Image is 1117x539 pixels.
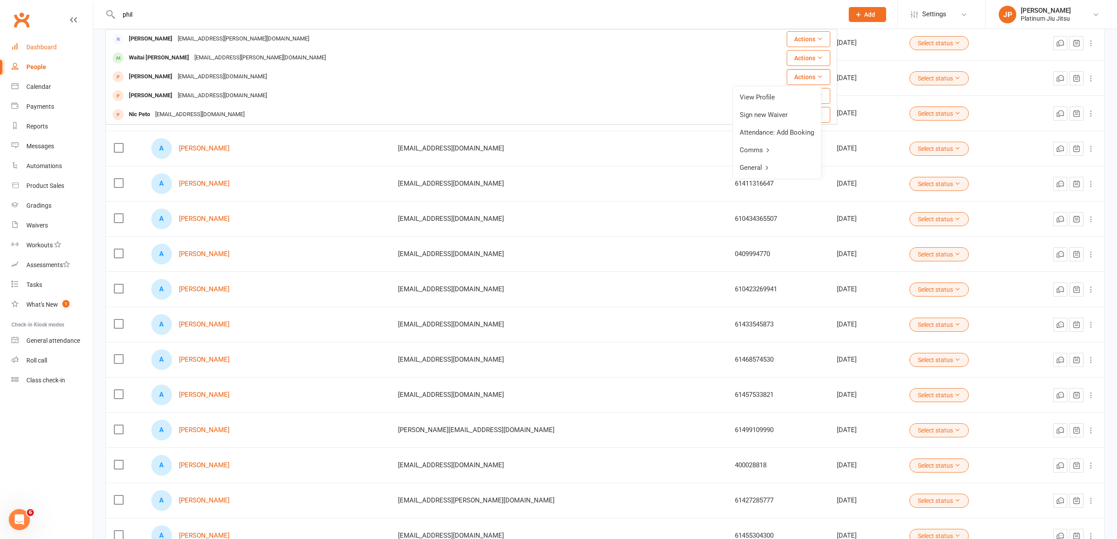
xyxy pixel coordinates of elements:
[151,173,172,194] div: Ali
[151,420,172,440] div: Andy
[735,180,821,187] div: 61411316647
[27,509,34,516] span: 6
[26,261,70,268] div: Assessments
[126,33,175,45] div: [PERSON_NAME]
[11,136,93,156] a: Messages
[909,318,969,332] button: Select status
[733,159,821,176] a: General
[909,494,969,508] button: Select status
[909,212,969,226] button: Select status
[179,391,230,399] a: [PERSON_NAME]
[151,244,172,264] div: Amanda
[126,108,153,121] div: Nic Peto
[192,51,329,64] div: [EMAIL_ADDRESS][PERSON_NAME][DOMAIN_NAME]
[837,321,894,328] div: [DATE]
[175,33,312,45] div: [EMAIL_ADDRESS][PERSON_NAME][DOMAIN_NAME]
[735,286,821,293] div: 610423269941
[179,286,230,293] a: [PERSON_NAME]
[26,103,54,110] div: Payments
[909,282,969,297] button: Select status
[151,490,172,511] div: Ann
[11,275,93,295] a: Tasks
[864,11,875,18] span: Add
[398,386,504,403] span: [EMAIL_ADDRESS][DOMAIN_NAME]
[909,142,969,156] button: Select status
[179,250,230,258] a: [PERSON_NAME]
[26,337,80,344] div: General attendance
[175,89,270,102] div: [EMAIL_ADDRESS][DOMAIN_NAME]
[909,71,969,85] button: Select status
[26,222,48,229] div: Waivers
[735,497,821,504] div: 61427285777
[909,458,969,473] button: Select status
[151,349,172,370] div: Amani
[11,156,93,176] a: Automations
[837,145,894,152] div: [DATE]
[735,426,821,434] div: 61499109990
[26,281,42,288] div: Tasks
[26,162,62,169] div: Automations
[837,39,894,47] div: [DATE]
[175,70,270,83] div: [EMAIL_ADDRESS][DOMAIN_NAME]
[26,202,51,209] div: Gradings
[837,286,894,293] div: [DATE]
[26,242,53,249] div: Workouts
[179,145,230,152] a: [PERSON_NAME]
[26,357,47,364] div: Roll call
[11,216,93,235] a: Waivers
[909,353,969,367] button: Select status
[787,69,830,85] button: Actions
[179,321,230,328] a: [PERSON_NAME]
[151,385,172,405] div: Andre
[398,175,504,192] span: [EMAIL_ADDRESS][DOMAIN_NAME]
[837,356,894,363] div: [DATE]
[837,74,894,82] div: [DATE]
[735,215,821,223] div: 610434365507
[787,50,830,66] button: Actions
[62,300,69,308] span: 1
[26,143,54,150] div: Messages
[26,182,64,189] div: Product Sales
[11,331,93,351] a: General attendance kiosk mode
[179,426,230,434] a: [PERSON_NAME]
[11,57,93,77] a: People
[11,295,93,315] a: What's New1
[11,370,93,390] a: Class kiosk mode
[1021,7,1071,15] div: [PERSON_NAME]
[151,209,172,229] div: Alisa
[837,215,894,223] div: [DATE]
[26,301,58,308] div: What's New
[837,462,894,469] div: [DATE]
[11,37,93,57] a: Dashboard
[26,44,57,51] div: Dashboard
[735,391,821,399] div: 61457533821
[787,31,830,47] button: Actions
[179,356,230,363] a: [PERSON_NAME]
[837,110,894,117] div: [DATE]
[11,9,33,31] a: Clubworx
[909,106,969,121] button: Select status
[398,246,504,262] span: [EMAIL_ADDRESS][DOMAIN_NAME]
[398,457,504,473] span: [EMAIL_ADDRESS][DOMAIN_NAME]
[126,51,192,64] div: Waitai [PERSON_NAME]
[151,314,172,335] div: Amanda
[116,8,837,21] input: Search...
[179,462,230,469] a: [PERSON_NAME]
[733,141,821,159] a: Comms
[11,117,93,136] a: Reports
[735,462,821,469] div: 400028818
[1021,15,1071,22] div: Platinum Jiu Jitsu
[26,63,46,70] div: People
[398,492,555,509] span: [EMAIL_ADDRESS][PERSON_NAME][DOMAIN_NAME]
[733,106,821,124] a: Sign new Waiver
[398,210,504,227] span: [EMAIL_ADDRESS][DOMAIN_NAME]
[733,88,821,106] a: View Profile
[909,177,969,191] button: Select status
[26,377,65,384] div: Class check-in
[837,180,894,187] div: [DATE]
[733,124,821,141] a: Attendance: Add Booking
[398,281,504,297] span: [EMAIL_ADDRESS][DOMAIN_NAME]
[11,235,93,255] a: Workouts
[849,7,886,22] button: Add
[922,4,946,24] span: Settings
